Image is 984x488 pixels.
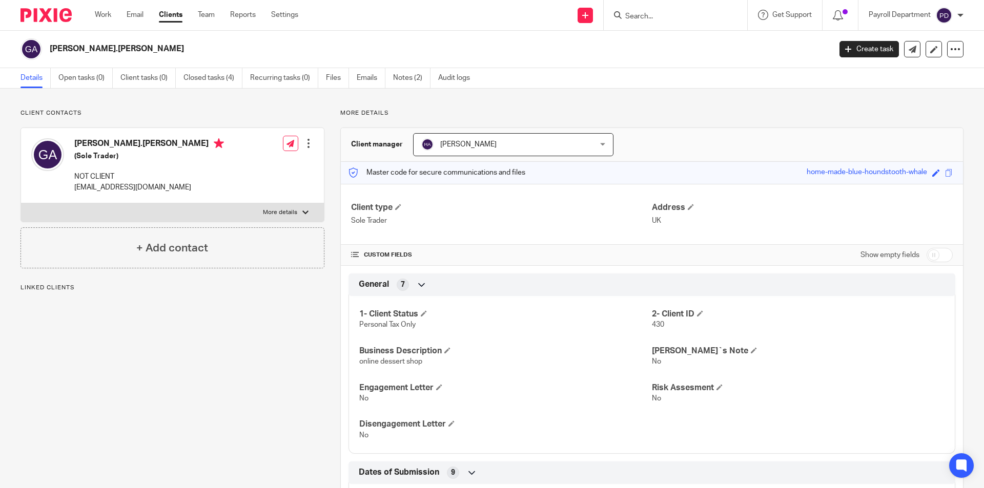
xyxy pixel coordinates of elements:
h2: [PERSON_NAME].[PERSON_NAME] [50,44,669,54]
a: Files [326,68,349,88]
span: No [652,358,661,365]
h4: 2- Client ID [652,309,945,320]
p: Linked clients [20,284,324,292]
h4: Risk Assesment [652,383,945,393]
a: Details [20,68,51,88]
h4: CUSTOM FIELDS [351,251,652,259]
span: 430 [652,321,664,328]
img: svg%3E [936,7,952,24]
a: Emails [357,68,385,88]
h4: Disengagement Letter [359,419,652,430]
a: Recurring tasks (0) [250,68,318,88]
img: Pixie [20,8,72,22]
a: Closed tasks (4) [183,68,242,88]
h4: Address [652,202,953,213]
h5: (Sole Trader) [74,151,224,161]
a: Open tasks (0) [58,68,113,88]
a: Notes (2) [393,68,430,88]
p: NOT CLIENT [74,172,224,182]
a: Team [198,10,215,20]
span: 9 [451,468,455,478]
span: [PERSON_NAME] [440,141,497,148]
p: More details [340,109,963,117]
label: Show empty fields [860,250,919,260]
p: Client contacts [20,109,324,117]
i: Primary [214,138,224,148]
span: No [652,395,661,402]
span: No [359,395,368,402]
input: Search [624,12,716,22]
h4: [PERSON_NAME]`s Note [652,346,945,356]
img: svg%3E [20,38,42,60]
span: Dates of Submission [359,467,439,478]
span: No [359,432,368,439]
a: Create task [839,41,899,57]
h3: Client manager [351,139,403,150]
span: 7 [401,280,405,290]
p: UK [652,216,953,226]
span: Get Support [772,11,812,18]
h4: 1- Client Status [359,309,652,320]
p: Master code for secure communications and files [348,167,525,178]
p: Payroll Department [869,10,931,20]
a: Audit logs [438,68,478,88]
h4: + Add contact [136,240,208,256]
h4: Business Description [359,346,652,356]
span: Personal Tax Only [359,321,416,328]
a: Work [95,10,111,20]
p: [EMAIL_ADDRESS][DOMAIN_NAME] [74,182,224,193]
h4: Client type [351,202,652,213]
p: Sole Trader [351,216,652,226]
span: General [359,279,389,290]
a: Client tasks (0) [120,68,176,88]
a: Email [127,10,143,20]
h4: [PERSON_NAME].[PERSON_NAME] [74,138,224,151]
span: online dessert shop [359,358,422,365]
img: svg%3E [421,138,434,151]
a: Clients [159,10,182,20]
p: More details [263,208,297,217]
img: svg%3E [31,138,64,171]
div: home-made-blue-houndstooth-whale [807,167,927,179]
h4: Engagement Letter [359,383,652,393]
a: Reports [230,10,256,20]
a: Settings [271,10,298,20]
